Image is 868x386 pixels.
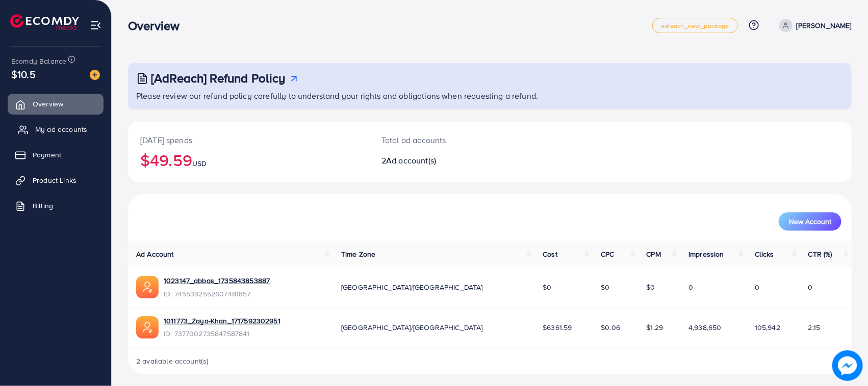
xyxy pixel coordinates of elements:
span: ID: 7377002735847587841 [164,328,280,339]
span: $1.29 [647,322,663,333]
span: 0 [688,282,693,292]
span: [GEOGRAPHIC_DATA]/[GEOGRAPHIC_DATA] [341,322,483,333]
a: Billing [8,196,104,216]
p: [PERSON_NAME] [797,19,852,32]
span: Ad Account [136,249,174,259]
span: Clicks [755,249,774,259]
span: $0 [601,282,609,292]
span: $0 [543,282,551,292]
img: ic-ads-acc.e4c84228.svg [136,316,159,339]
span: $0.06 [601,322,620,333]
span: Time Zone [341,249,375,259]
h2: 2 [381,156,538,166]
span: adreach_new_package [661,22,729,29]
img: menu [90,19,101,31]
h3: Overview [128,18,188,33]
span: $6361.59 [543,322,572,333]
img: image [90,70,100,80]
span: Payment [33,150,61,160]
a: 1023147_abbas_1735843853887 [164,275,270,286]
h3: [AdReach] Refund Policy [151,71,286,86]
span: 4,938,650 [688,322,721,333]
span: My ad accounts [35,124,87,134]
span: Ecomdy Balance [11,56,66,66]
a: [PERSON_NAME] [775,19,852,32]
span: Billing [33,201,53,211]
a: My ad accounts [8,119,104,140]
span: 2.15 [808,322,821,333]
span: 0 [755,282,759,292]
span: ID: 7455392552607481857 [164,289,270,299]
p: Total ad accounts [381,134,538,146]
span: $0 [647,282,655,292]
span: USD [192,158,207,169]
a: 1011773_Zaya-Khan_1717592302951 [164,316,280,326]
span: [GEOGRAPHIC_DATA]/[GEOGRAPHIC_DATA] [341,282,483,292]
span: Ad account(s) [386,155,436,166]
span: $10.5 [11,67,36,81]
span: CPM [647,249,661,259]
span: 105,942 [755,322,780,333]
a: Payment [8,145,104,165]
span: CTR (%) [808,249,832,259]
img: image [832,350,863,381]
span: CPC [601,249,614,259]
button: New Account [779,212,841,231]
h2: $49.59 [140,150,357,170]
span: 0 [808,282,813,292]
img: ic-ads-acc.e4c84228.svg [136,276,159,298]
span: Overview [33,99,63,109]
a: Overview [8,94,104,114]
span: Product Links [33,175,76,185]
img: logo [10,14,79,30]
span: 2 available account(s) [136,356,209,366]
p: Please review our refund policy carefully to understand your rights and obligations when requesti... [136,90,846,102]
p: [DATE] spends [140,134,357,146]
span: Cost [543,249,557,259]
a: adreach_new_package [652,18,738,33]
a: Product Links [8,170,104,190]
span: Impression [688,249,724,259]
span: New Account [789,218,831,225]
